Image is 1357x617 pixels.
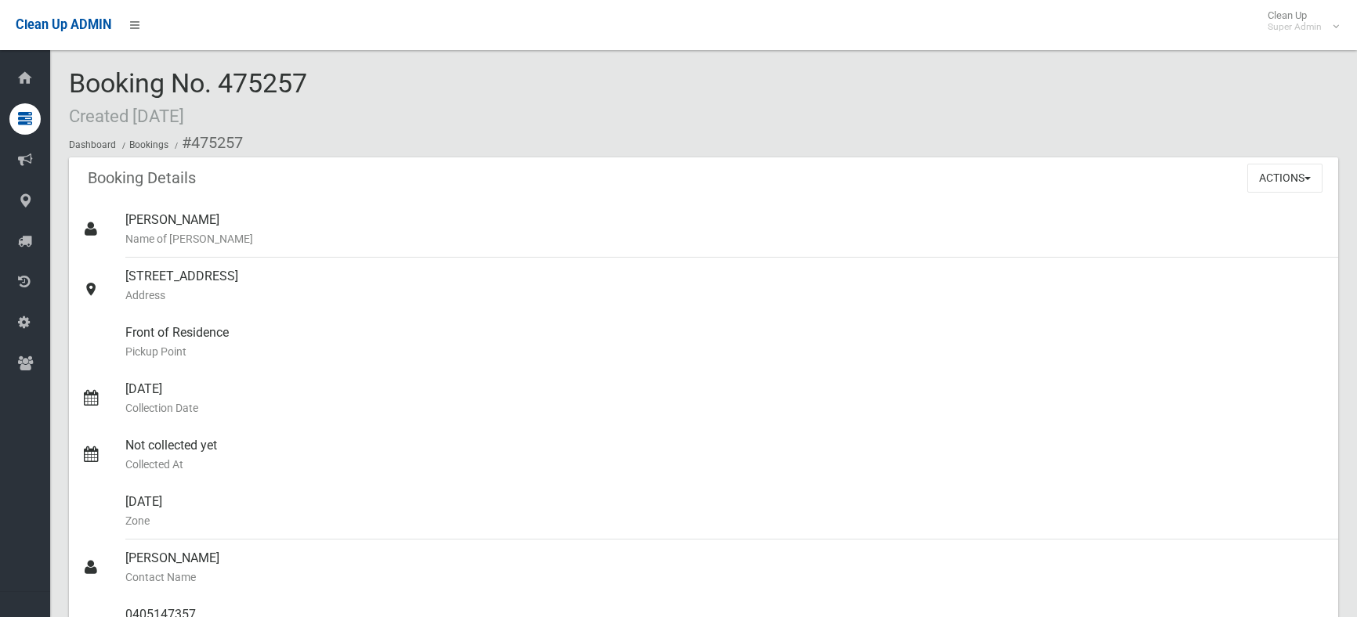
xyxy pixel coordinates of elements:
small: Contact Name [125,568,1326,586]
small: Collection Date [125,399,1326,417]
div: [STREET_ADDRESS] [125,258,1326,314]
small: Zone [125,511,1326,530]
small: Super Admin [1268,21,1322,33]
div: [PERSON_NAME] [125,201,1326,258]
small: Created [DATE] [69,106,184,126]
a: Bookings [129,139,168,150]
small: Name of [PERSON_NAME] [125,229,1326,248]
small: Collected At [125,455,1326,474]
header: Booking Details [69,163,215,193]
div: [PERSON_NAME] [125,539,1326,596]
li: #475257 [171,128,243,157]
span: Clean Up [1260,9,1337,33]
button: Actions [1247,164,1323,193]
a: Dashboard [69,139,116,150]
small: Pickup Point [125,342,1326,361]
small: Address [125,286,1326,305]
span: Booking No. 475257 [69,67,307,128]
div: [DATE] [125,483,1326,539]
span: Clean Up ADMIN [16,17,111,32]
div: Front of Residence [125,314,1326,370]
div: [DATE] [125,370,1326,427]
div: Not collected yet [125,427,1326,483]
